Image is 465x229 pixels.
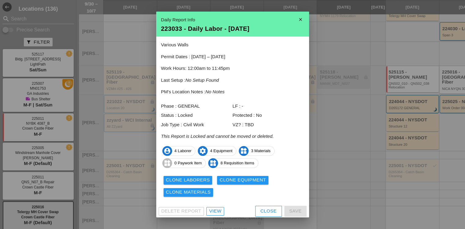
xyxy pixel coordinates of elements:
[161,88,304,95] p: PM's Location Notes :
[294,13,307,26] i: close
[163,158,206,168] span: 0 Paywork Item
[162,158,172,168] i: widgets
[161,103,233,110] div: Phase : GENERAL
[206,207,224,216] a: View
[233,112,304,119] div: Protected : No
[161,65,304,72] p: Work Hours: 12:00am to 11:45pm
[186,77,219,83] i: No Setup Found
[205,89,225,94] i: No Notes
[233,121,304,128] div: VZ? : TBD
[233,103,304,110] div: LF : -
[217,176,268,184] button: Clone Equipment
[260,208,277,215] div: Close
[161,134,274,139] i: This Report is Locked and cannot be moved or deleted.
[164,176,212,184] button: Clone Laborers
[161,112,233,119] div: Status : Locked
[209,208,221,215] div: View
[166,177,210,184] div: Clone Laborers
[161,41,304,48] p: Various Walls
[162,146,172,156] i: account_circle
[161,53,304,60] p: Permit Dates : [DATE] – [DATE]
[255,206,282,217] button: Close
[220,177,266,184] div: Clone Equipment
[164,188,213,197] button: Clone Materials
[161,77,304,84] p: Last Setup :
[161,16,304,23] div: Daily Report Info
[166,189,211,196] div: Clone Materials
[163,146,195,156] span: 4 Laborer
[208,158,218,168] i: widgets
[198,146,236,156] span: 4 Equipment
[239,146,249,156] i: widgets
[239,146,274,156] span: 3 Materials
[161,26,304,32] div: 223033 - Daily Labor - [DATE]
[198,146,208,156] i: settings
[161,121,233,128] div: Job Type : Civil Work
[209,158,258,168] span: 8 Requisition Items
